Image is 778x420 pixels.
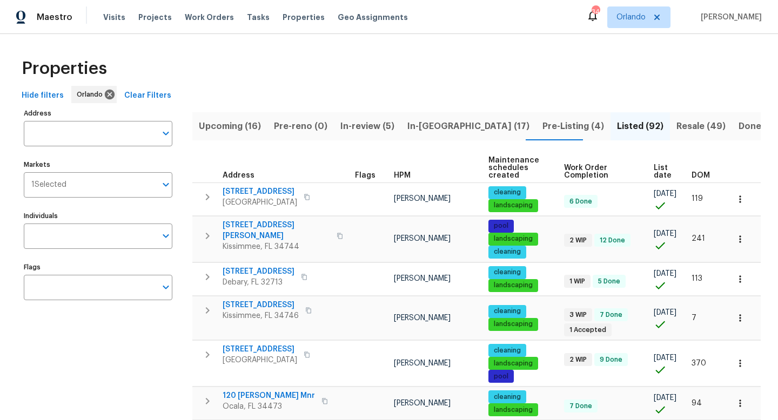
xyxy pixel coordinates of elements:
[565,310,591,320] span: 3 WIP
[223,172,254,179] span: Address
[594,277,625,286] span: 5 Done
[158,126,173,141] button: Open
[394,314,451,322] span: [PERSON_NAME]
[489,346,525,355] span: cleaning
[654,354,676,362] span: [DATE]
[103,12,125,23] span: Visits
[654,164,673,179] span: List date
[692,172,710,179] span: DOM
[31,180,66,189] span: 1 Selected
[692,195,703,202] span: 119
[199,119,261,134] span: Upcoming (16)
[489,307,525,316] span: cleaning
[565,326,611,335] span: 1 Accepted
[223,300,299,310] span: [STREET_ADDRESS]
[489,392,525,402] span: cleaning
[138,12,172,23] span: Projects
[158,280,173,295] button: Open
[489,281,537,290] span: landscaping
[394,195,451,202] span: [PERSON_NAME]
[394,399,451,407] span: [PERSON_NAME]
[120,86,176,106] button: Clear Filters
[407,119,529,134] span: In-[GEOGRAPHIC_DATA] (17)
[565,355,591,364] span: 2 WIP
[592,6,599,17] div: 34
[37,12,72,23] span: Maestro
[692,235,705,242] span: 241
[158,228,173,243] button: Open
[223,310,299,321] span: Kissimmee, FL 34746
[124,89,171,103] span: Clear Filters
[565,236,591,245] span: 2 WIP
[394,275,451,282] span: [PERSON_NAME]
[22,89,64,103] span: Hide filters
[394,235,451,242] span: [PERSON_NAME]
[223,277,294,288] span: Debary, FL 32713
[654,190,676,198] span: [DATE]
[223,355,297,365] span: [GEOGRAPHIC_DATA]
[24,110,172,117] label: Address
[488,157,546,179] span: Maintenance schedules created
[565,277,589,286] span: 1 WIP
[158,177,173,192] button: Open
[654,394,676,402] span: [DATE]
[489,234,537,243] span: landscaping
[355,172,375,179] span: Flags
[654,230,676,238] span: [DATE]
[654,309,676,316] span: [DATE]
[489,268,525,277] span: cleaning
[565,402,596,411] span: 7 Done
[340,119,394,134] span: In-review (5)
[223,401,315,412] span: Ocala, FL 34473
[223,390,315,401] span: 120 [PERSON_NAME] Mnr
[654,270,676,277] span: [DATE]
[223,344,297,355] span: [STREET_ADDRESS]
[489,320,537,329] span: landscaping
[223,266,294,277] span: [STREET_ADDRESS]
[617,119,663,134] span: Listed (92)
[77,89,107,100] span: Orlando
[489,188,525,197] span: cleaning
[24,213,172,219] label: Individuals
[394,172,411,179] span: HPM
[692,314,696,322] span: 7
[564,164,635,179] span: Work Order Completion
[489,201,537,210] span: landscaping
[542,119,604,134] span: Pre-Listing (4)
[223,186,297,197] span: [STREET_ADDRESS]
[223,220,330,241] span: [STREET_ADDRESS][PERSON_NAME]
[676,119,726,134] span: Resale (49)
[185,12,234,23] span: Work Orders
[692,360,706,367] span: 370
[565,197,596,206] span: 6 Done
[489,359,537,368] span: landscaping
[17,86,68,106] button: Hide filters
[223,241,330,252] span: Kissimmee, FL 34744
[394,360,451,367] span: [PERSON_NAME]
[595,310,627,320] span: 7 Done
[489,221,513,231] span: pool
[489,405,537,415] span: landscaping
[223,197,297,208] span: [GEOGRAPHIC_DATA]
[595,236,629,245] span: 12 Done
[24,161,172,168] label: Markets
[283,12,325,23] span: Properties
[692,275,702,282] span: 113
[338,12,408,23] span: Geo Assignments
[247,13,270,21] span: Tasks
[616,12,646,23] span: Orlando
[489,372,513,381] span: pool
[692,399,702,407] span: 94
[71,86,117,103] div: Orlando
[274,119,327,134] span: Pre-reno (0)
[595,355,627,364] span: 9 Done
[489,247,525,256] span: cleaning
[22,63,107,74] span: Properties
[696,12,762,23] span: [PERSON_NAME]
[24,264,172,270] label: Flags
